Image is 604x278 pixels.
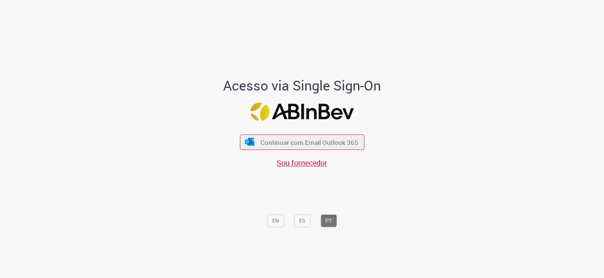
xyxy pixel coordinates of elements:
[245,138,255,146] img: ícone Azure/Microsoft 360
[240,134,364,150] button: ícone Azure/Microsoft 360 Continuar com Email Outlook 365
[320,214,337,227] button: PT
[277,158,327,168] a: Sou fornecedor
[267,214,284,227] button: EN
[260,138,358,146] span: Continuar com Email Outlook 365
[294,214,310,227] button: ES
[197,78,407,94] h1: Acesso via Single Sign-On
[250,102,354,121] img: Logo ABInBev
